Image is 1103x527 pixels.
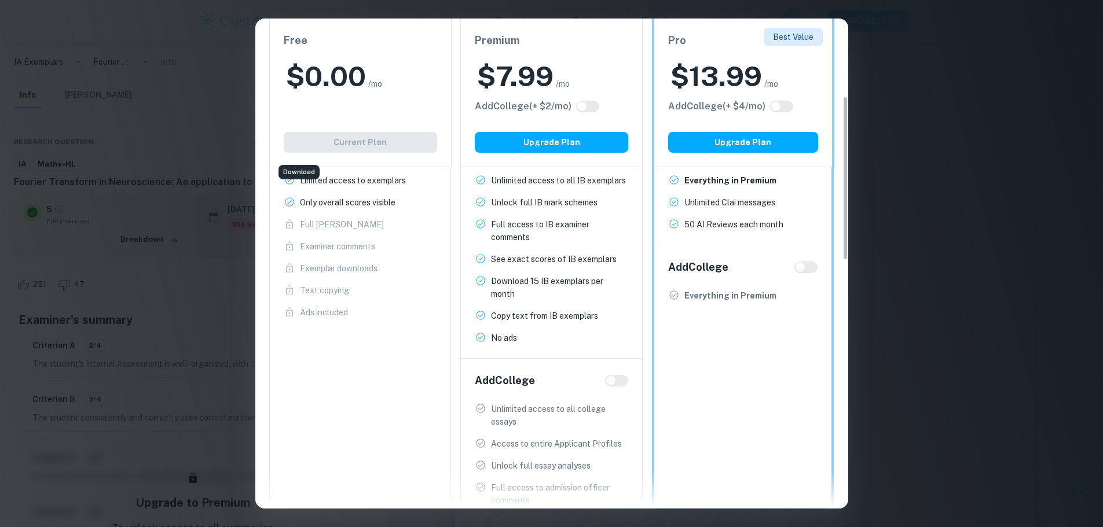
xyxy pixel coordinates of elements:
[764,78,778,90] span: /mo
[773,31,813,43] p: Best Value
[300,174,406,187] p: Limited access to exemplars
[491,196,598,209] p: Unlock full IB mark schemes
[491,174,626,187] p: Unlimited access to all IB exemplars
[475,32,628,49] h6: Premium
[491,218,628,244] p: Full access to IB examiner comments
[300,284,349,297] p: Text copying
[279,165,320,179] div: Download
[491,309,598,322] p: Copy text from IB exemplars
[286,58,366,95] h2: $ 0.00
[668,132,818,153] button: Upgrade Plan
[491,331,517,344] p: No ads
[556,78,570,90] span: /mo
[668,259,728,275] h6: Add College
[300,196,395,209] p: Only overall scores visible
[491,253,617,266] p: See exact scores of IB exemplars
[668,99,765,113] h6: Click to see all the additional College features.
[300,240,375,253] p: Examiner comments
[491,403,628,428] p: Unlimited access to all college essays
[475,99,571,113] h6: Click to see all the additional College features.
[300,218,384,231] p: Full [PERSON_NAME]
[368,78,382,90] span: /mo
[684,289,776,302] p: Everything in Premium
[477,58,554,95] h2: $ 7.99
[300,306,348,319] p: Ads included
[475,132,628,153] button: Upgrade Plan
[300,262,378,275] p: Exemplar downloads
[684,218,783,231] p: 50 AI Reviews each month
[475,373,535,389] h6: Add College
[491,275,628,300] p: Download 15 IB exemplars per month
[684,196,775,209] p: Unlimited Clai messages
[491,437,622,450] p: Access to entire Applicant Profiles
[668,32,818,49] h6: Pro
[284,32,437,49] h6: Free
[670,58,762,95] h2: $ 13.99
[491,459,591,472] p: Unlock full essay analyses
[684,174,776,187] p: Everything in Premium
